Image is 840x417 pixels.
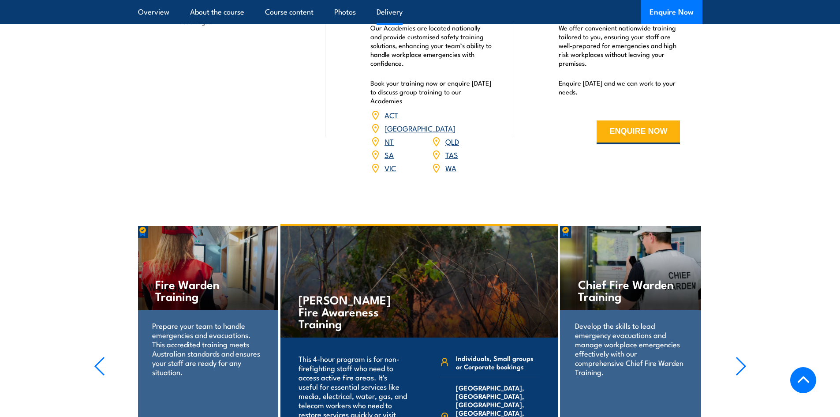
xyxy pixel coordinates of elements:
[559,79,680,96] p: Enquire [DATE] and we can work to your needs.
[299,293,402,329] h4: [PERSON_NAME] Fire Awareness Training
[370,23,492,68] p: Our Academies are located nationally and provide customised safety training solutions, enhancing ...
[445,149,458,160] a: TAS
[597,120,680,144] button: ENQUIRE NOW
[385,109,398,120] a: ACT
[385,136,394,147] a: NT
[385,123,455,133] a: [GEOGRAPHIC_DATA]
[370,79,492,105] p: Book your training now or enquire [DATE] to discuss group training to our Academies
[578,278,683,302] h4: Chief Fire Warden Training
[456,354,540,371] span: Individuals, Small groups or Corporate bookings
[152,321,263,376] p: Prepare your team to handle emergencies and evacuations. This accredited training meets Australia...
[575,321,686,376] p: Develop the skills to lead emergency evacuations and manage workplace emergencies effectively wit...
[445,162,456,173] a: WA
[559,23,680,68] p: We offer convenient nationwide training tailored to you, ensuring your staff are well-prepared fo...
[155,278,260,302] h4: Fire Warden Training
[445,136,459,147] a: QLD
[385,162,396,173] a: VIC
[385,149,394,160] a: SA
